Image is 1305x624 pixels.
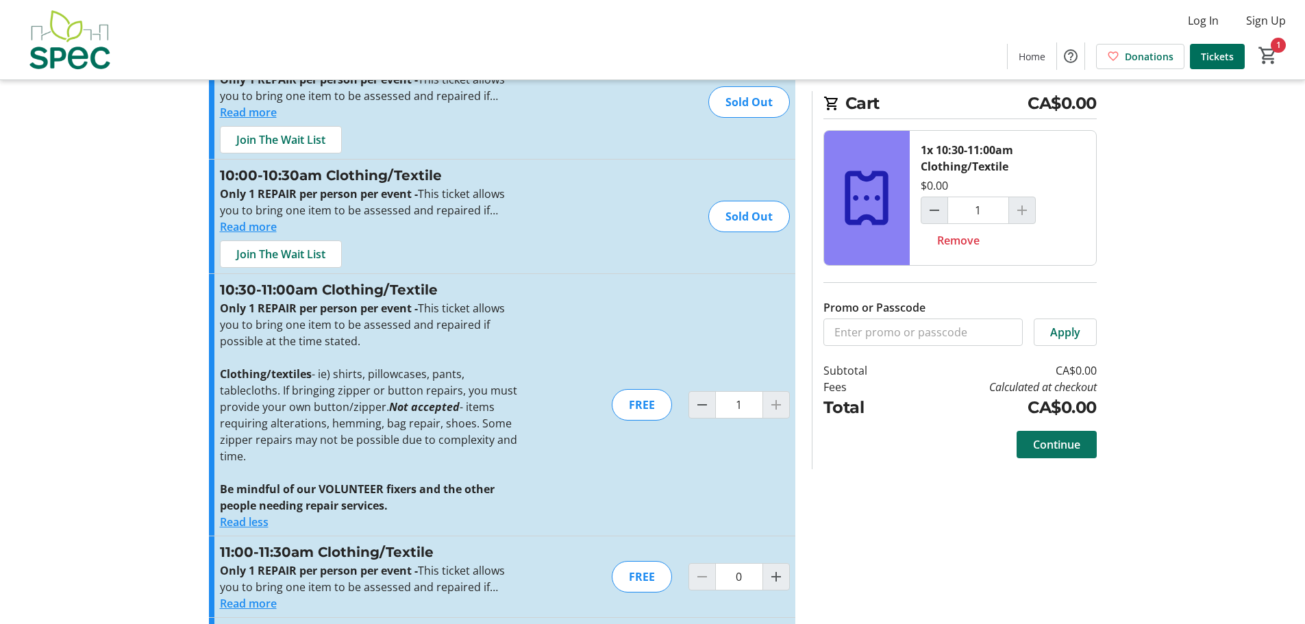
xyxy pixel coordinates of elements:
[937,232,980,249] span: Remove
[220,301,418,316] strong: Only 1 REPAIR per person per event -
[8,5,130,74] img: SPEC's Logo
[823,299,925,316] label: Promo or Passcode
[612,389,672,421] div: FREE
[236,246,325,262] span: Join The Wait List
[1096,44,1184,69] a: Donations
[902,379,1096,395] td: Calculated at checkout
[1256,43,1280,68] button: Cart
[715,563,763,590] input: 11:00-11:30am Clothing/Textile Quantity
[1125,49,1173,64] span: Donations
[1034,319,1097,346] button: Apply
[1177,10,1230,32] button: Log In
[220,165,519,186] h3: 10:00-10:30am Clothing/Textile
[612,561,672,592] div: FREE
[220,542,519,562] h3: 11:00-11:30am Clothing/Textile
[1008,44,1056,69] a: Home
[220,300,519,349] p: This ticket allows you to bring one item to be assessed and repaired if possible at the time stated.
[689,392,715,418] button: Decrement by one
[220,126,342,153] button: Join The Wait List
[220,514,269,530] button: Read less
[220,563,418,578] strong: Only 1 REPAIR per person per event -
[921,142,1085,175] div: 1x 10:30-11:00am Clothing/Textile
[220,219,277,235] button: Read more
[236,132,325,148] span: Join The Wait List
[220,71,519,104] p: This ticket allows you to bring one item to be assessed and repaired if possible at the time stated.
[902,362,1096,379] td: CA$0.00
[220,562,519,595] p: This ticket allows you to bring one item to be assessed and repaired if possible at the time stated.
[823,362,903,379] td: Subtotal
[220,595,277,612] button: Read more
[1190,44,1245,69] a: Tickets
[921,197,947,223] button: Decrement by one
[220,240,342,268] button: Join The Wait List
[1019,49,1045,64] span: Home
[220,279,519,300] h3: 10:30-11:00am Clothing/Textile
[1235,10,1297,32] button: Sign Up
[921,227,996,254] button: Remove
[1050,324,1080,340] span: Apply
[823,379,903,395] td: Fees
[1017,431,1097,458] button: Continue
[708,86,790,118] div: Sold Out
[715,391,763,419] input: 10:30-11:00am Clothing/Textile Quantity
[823,319,1023,346] input: Enter promo or passcode
[823,395,903,420] td: Total
[220,366,519,464] p: - ie) shirts, pillowcases, pants, tablecloths. If bringing zipper or button repairs, you must pro...
[1201,49,1234,64] span: Tickets
[220,366,312,382] strong: Clothing/textiles
[708,201,790,232] div: Sold Out
[763,564,789,590] button: Increment by one
[902,395,1096,420] td: CA$0.00
[220,482,495,497] strong: Be mindful of our VOLUNTEER fixers and the other
[823,91,1097,119] h2: Cart
[1188,12,1219,29] span: Log In
[389,399,460,414] em: Not accepted
[1246,12,1286,29] span: Sign Up
[220,186,519,219] p: This ticket allows you to bring one item to be assessed and repaired if possible at the time stated.
[220,498,388,513] strong: people needing repair services.
[947,197,1009,224] input: 10:30-11:00am Clothing/Textile Quantity
[1057,42,1084,70] button: Help
[921,177,948,194] div: $0.00
[1028,91,1097,116] span: CA$0.00
[1033,436,1080,453] span: Continue
[220,104,277,121] button: Read more
[220,186,418,201] strong: Only 1 REPAIR per person per event -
